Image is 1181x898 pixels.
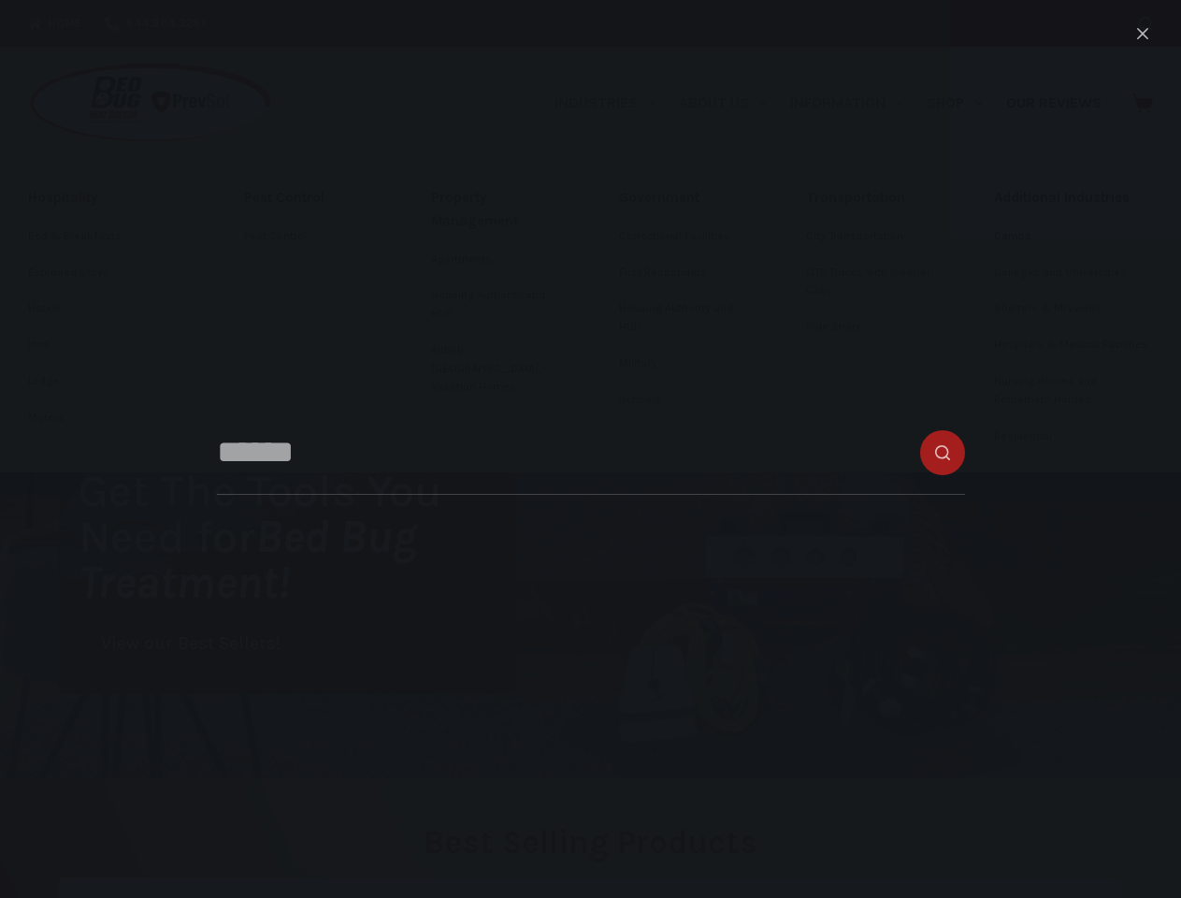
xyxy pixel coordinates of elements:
[28,327,187,363] a: Inns
[619,291,750,345] a: Housing Authority and HUD
[806,310,937,345] a: Ride Share
[806,255,937,310] a: OTR Trucks with Sleeper Cabs
[431,278,562,332] a: Housing Authority and HUD
[28,178,187,218] a: Hospitality
[667,47,778,159] a: About Us
[79,624,303,664] a: View our Best Sellers!
[915,47,994,159] a: Shop
[619,346,750,382] a: Military
[28,400,187,436] a: Motels
[994,291,1154,326] a: Shelters & Missions
[994,327,1154,363] a: Hospitals & Medical Facilities
[28,291,187,326] a: Hotels
[994,255,1154,291] a: Colleges and Universities
[806,178,937,218] a: Transportation
[79,468,514,605] h1: Get The Tools You Need for
[619,255,750,291] a: First Responders
[542,47,1113,159] nav: Primary
[806,219,937,254] a: City Transportation
[244,178,375,218] a: Pest Control
[542,47,667,159] a: Industries
[59,826,1122,859] h2: Best Selling Products
[431,242,562,278] a: Apartments
[79,510,417,609] i: Bed Bug Treatment!
[994,47,1113,159] a: Our Reviews
[101,635,281,653] span: View our Best Sellers!
[994,364,1154,418] a: Nursing Homes and Retirement Homes
[28,219,187,254] a: Bed & Breakfasts
[431,178,562,241] a: Property Management
[1139,17,1153,31] button: Search
[994,219,1154,254] a: Camps
[994,178,1154,218] a: Additional Industries
[431,333,562,405] a: Airbnb, [GEOGRAPHIC_DATA], Vacation Homes
[619,383,750,418] a: Schools
[994,419,1154,455] a: Residential
[779,47,915,159] a: Information
[28,62,273,145] img: Prevsol/Bed Bug Heat Doctor
[15,7,71,64] button: Open LiveChat chat widget
[244,219,375,254] a: Pest Control
[28,255,187,291] a: Extended Stays
[619,178,750,218] a: Government
[28,364,187,399] a: Lodge
[619,219,750,254] a: Correctional Facilities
